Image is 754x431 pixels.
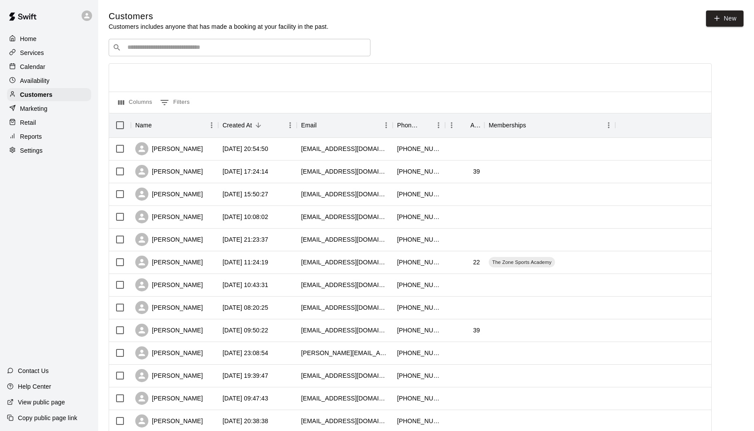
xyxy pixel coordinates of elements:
[301,349,388,357] div: shane_bowen@yahoo.com
[301,303,388,312] div: jrseale82@yahoo.com
[18,366,49,375] p: Contact Us
[7,130,91,143] div: Reports
[135,142,203,155] div: [PERSON_NAME]
[301,280,388,289] div: jlmorgan80@gmail.com
[135,113,152,137] div: Name
[301,144,388,153] div: wyattlloyd6@gmail.com
[109,10,329,22] h5: Customers
[135,188,203,201] div: [PERSON_NAME]
[152,119,164,131] button: Sort
[301,417,388,425] div: weswilliams585@gmail.com
[223,235,268,244] div: 2025-08-03 21:23:37
[109,22,329,31] p: Customers includes anyone that has made a booking at your facility in the past.
[135,392,203,405] div: [PERSON_NAME]
[158,96,192,109] button: Show filters
[706,10,744,27] a: New
[7,46,91,59] a: Services
[301,371,388,380] div: gmurdock12@gmail.com
[397,258,441,267] div: +13018737480
[7,102,91,115] a: Marketing
[7,88,91,101] a: Customers
[20,90,52,99] p: Customers
[18,382,51,391] p: Help Center
[20,132,42,141] p: Reports
[380,119,393,132] button: Menu
[135,324,203,337] div: [PERSON_NAME]
[7,74,91,87] a: Availability
[397,113,420,137] div: Phone Number
[432,119,445,132] button: Menu
[397,167,441,176] div: +18436554449
[489,257,555,267] div: The Zone Sports Academy
[135,278,203,291] div: [PERSON_NAME]
[223,417,268,425] div: 2025-07-14 20:38:38
[301,212,388,221] div: nicholsco08@yahoo.com
[20,34,37,43] p: Home
[223,212,268,221] div: 2025-08-04 10:08:02
[223,167,268,176] div: 2025-08-13 17:24:14
[397,280,441,289] div: +18434559839
[223,303,268,312] div: 2025-07-29 08:20:25
[397,303,441,312] div: +18433258213
[135,346,203,359] div: [PERSON_NAME]
[7,116,91,129] a: Retail
[397,371,441,380] div: +12039943772
[393,113,445,137] div: Phone Number
[458,119,470,131] button: Sort
[301,167,388,176] div: samuelcasey14@gmail.com
[470,113,480,137] div: Age
[20,146,43,155] p: Settings
[116,96,154,109] button: Select columns
[223,113,252,137] div: Created At
[135,301,203,314] div: [PERSON_NAME]
[397,417,441,425] div: +18433401063
[484,113,615,137] div: Memberships
[135,165,203,178] div: [PERSON_NAME]
[218,113,297,137] div: Created At
[20,104,48,113] p: Marketing
[223,280,268,289] div: 2025-08-02 10:43:31
[397,235,441,244] div: +18434250138
[284,119,297,132] button: Menu
[489,113,526,137] div: Memberships
[135,369,203,382] div: [PERSON_NAME]
[18,398,65,407] p: View public page
[445,113,484,137] div: Age
[473,258,480,267] div: 22
[7,60,91,73] a: Calendar
[223,326,268,335] div: 2025-07-22 09:50:22
[223,258,268,267] div: 2025-08-02 11:24:19
[135,210,203,223] div: [PERSON_NAME]
[301,394,388,403] div: agshaw16@gmail.com
[223,394,268,403] div: 2025-07-17 09:47:43
[135,256,203,269] div: [PERSON_NAME]
[397,394,441,403] div: +18436164495
[526,119,538,131] button: Sort
[223,190,268,198] div: 2025-08-05 15:50:27
[131,113,218,137] div: Name
[397,144,441,153] div: +18434479311
[223,144,268,153] div: 2025-08-14 20:54:50
[7,32,91,45] div: Home
[301,326,388,335] div: sccasey1428@gmail.com
[297,113,393,137] div: Email
[602,119,615,132] button: Menu
[397,212,441,221] div: +13043774747
[397,349,441,357] div: +18436557918
[301,235,388,244] div: bevinharmon@gmail.com
[420,119,432,131] button: Sort
[20,76,50,85] p: Availability
[489,259,555,266] span: The Zone Sports Academy
[397,190,441,198] div: +18436856432
[135,414,203,428] div: [PERSON_NAME]
[20,118,36,127] p: Retail
[473,326,480,335] div: 39
[473,167,480,176] div: 39
[109,39,370,56] div: Search customers by name or email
